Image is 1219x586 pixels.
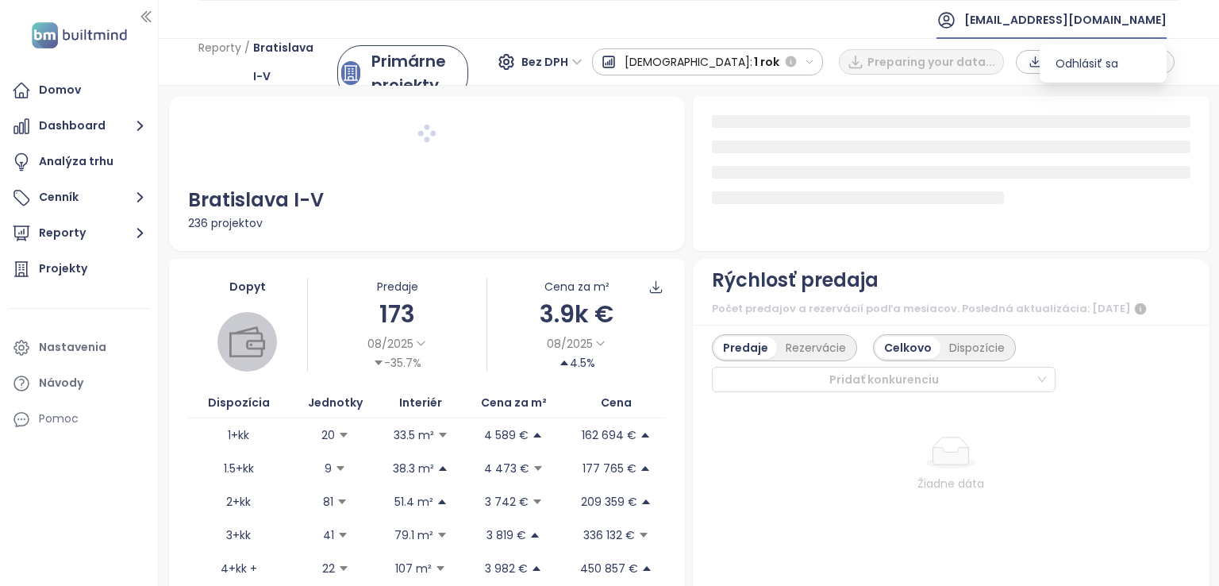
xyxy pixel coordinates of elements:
span: caret-up [640,496,652,507]
span: 08/2025 [367,335,413,353]
button: Cenník [8,182,150,214]
div: Dopyt [188,278,308,295]
td: 1.5+kk [188,452,290,485]
button: Reporty [8,218,150,249]
p: 4 589 € [484,426,529,444]
div: Rýchlosť predaja [712,265,879,295]
p: 4 473 € [484,460,529,477]
td: 2+kk [188,485,290,519]
button: Preparing your data... [839,49,1004,75]
p: 3 742 € [485,493,529,511]
a: Nastavenia [8,332,150,364]
p: 336 132 € [583,526,635,544]
img: wallet [229,324,265,360]
span: caret-up [532,430,543,441]
p: 20 [321,426,335,444]
span: / [244,33,250,91]
span: 08/2025 [547,335,593,353]
span: Reporty [198,33,241,91]
p: 81 [323,493,333,511]
p: 9 [325,460,332,477]
span: caret-up [529,530,540,541]
span: Odhlásiť sa [1056,56,1118,71]
div: 4.5% [559,354,595,372]
div: 236 projektov [188,214,667,232]
td: 3+kk [188,519,290,552]
div: Domov [39,80,81,100]
span: caret-up [531,563,542,574]
span: caret-down [437,430,448,441]
span: caret-up [640,430,651,441]
p: 22 [322,560,335,577]
p: 177 765 € [583,460,636,477]
div: Počet predajov a rezervácií podľa mesiacov. Posledná aktualizácia: [DATE] [712,299,1190,318]
span: caret-down [336,496,348,507]
p: 51.4 m² [394,493,433,511]
div: Projekty [39,259,87,279]
span: caret-down [335,463,346,474]
div: Dispozície [940,337,1013,359]
p: 3 982 € [485,560,528,577]
span: [DEMOGRAPHIC_DATA]: [625,48,752,76]
div: Analýza trhu [39,152,113,172]
td: 4+kk + [188,552,290,585]
button: [DEMOGRAPHIC_DATA]:1 rok [592,48,824,75]
div: Predaje [714,337,777,359]
span: [EMAIL_ADDRESS][DOMAIN_NAME] [964,1,1167,39]
span: Bez DPH [521,50,583,74]
a: Návody [8,368,150,399]
div: button [1025,50,1166,74]
span: caret-up [640,463,651,474]
button: Dashboard [8,110,150,142]
p: 3 819 € [486,526,526,544]
div: Bratislava I-V [188,185,667,215]
div: Cena za m² [544,278,609,295]
p: 162 694 € [582,426,636,444]
p: 79.1 m² [394,526,433,544]
span: Bratislava I-V [253,33,313,91]
span: caret-down [338,563,349,574]
div: 173 [308,295,486,333]
th: Cena za m² [460,387,567,418]
span: caret-down [435,563,446,574]
p: 38.3 m² [393,460,434,477]
span: Preparing your data... [867,53,995,71]
span: caret-up [437,463,448,474]
div: Celkovo [875,337,940,359]
p: 107 m² [395,560,432,577]
td: 1+kk [188,418,290,452]
p: 450 857 € [580,560,638,577]
a: primary [337,45,468,101]
span: caret-up [436,496,448,507]
div: Primárne projekty [371,49,453,97]
div: Žiadne dáta [758,475,1144,492]
div: Pomoc [8,403,150,435]
div: 3.9k € [487,295,666,333]
p: 33.5 m² [394,426,434,444]
th: Dispozícia [188,387,290,418]
th: Jednotky [290,387,382,418]
th: Cena [567,387,666,418]
a: Domov [8,75,150,106]
p: 209 359 € [581,493,637,511]
div: Rezervácie [777,337,855,359]
a: Projekty [8,253,150,285]
span: caret-down [337,530,348,541]
span: caret-down [373,357,384,368]
span: caret-down [638,530,649,541]
span: 1 rok [754,48,779,76]
span: caret-down [532,496,543,507]
div: Návody [39,373,83,393]
div: Predaje [308,278,486,295]
span: caret-up [559,357,570,368]
a: Analýza trhu [8,146,150,178]
span: caret-up [641,563,652,574]
span: caret-down [533,463,544,474]
span: caret-down [338,430,349,441]
div: -35.7% [373,354,421,372]
p: 41 [323,526,334,544]
span: caret-down [436,530,448,541]
div: Nastavenia [39,337,106,357]
img: logo [27,19,132,52]
th: Interiér [382,387,460,418]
